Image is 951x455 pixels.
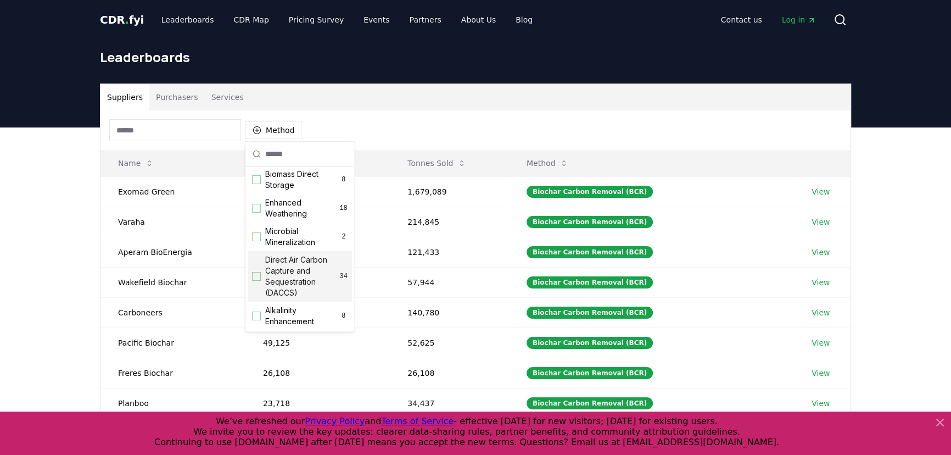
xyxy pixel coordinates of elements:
[149,84,205,110] button: Purchasers
[225,10,278,30] a: CDR Map
[100,388,245,418] td: Planboo
[527,216,653,228] div: Biochar Carbon Removal (BCR)
[100,267,245,297] td: Wakefield Biochar
[812,307,830,318] a: View
[812,247,830,258] a: View
[265,305,340,327] span: Alkalinity Enhancement
[265,169,340,191] span: Biomass Direct Storage
[100,237,245,267] td: Aperam BioEnergia
[100,48,851,66] h1: Leaderboards
[340,272,348,281] span: 34
[527,246,653,258] div: Biochar Carbon Removal (BCR)
[100,13,144,26] span: CDR fyi
[355,10,398,30] a: Events
[390,267,509,297] td: 57,944
[712,10,825,30] nav: Main
[100,328,245,358] td: Pacific Biochar
[390,388,509,418] td: 34,437
[390,297,509,328] td: 140,780
[399,152,475,174] button: Tonnes Sold
[527,276,653,288] div: Biochar Carbon Removal (BCR)
[153,10,223,30] a: Leaderboards
[265,226,340,248] span: Microbial Mineralization
[100,358,245,388] td: Freres Biochar
[390,207,509,237] td: 214,845
[773,10,825,30] a: Log in
[340,204,348,213] span: 18
[527,307,653,319] div: Biochar Carbon Removal (BCR)
[390,237,509,267] td: 121,433
[812,186,830,197] a: View
[100,12,144,27] a: CDR.fyi
[265,254,340,298] span: Direct Air Carbon Capture and Sequestration (DACCS)
[100,297,245,328] td: Carboneers
[452,10,505,30] a: About Us
[712,10,771,30] a: Contact us
[782,14,816,25] span: Log in
[390,358,509,388] td: 26,108
[518,152,578,174] button: Method
[125,13,129,26] span: .
[401,10,450,30] a: Partners
[812,368,830,379] a: View
[245,328,390,358] td: 49,125
[265,197,339,219] span: Enhanced Weathering
[812,398,830,409] a: View
[340,175,348,184] span: 8
[812,337,830,348] a: View
[507,10,541,30] a: Blog
[812,217,830,227] a: View
[527,337,653,349] div: Biochar Carbon Removal (BCR)
[390,328,509,358] td: 52,625
[812,277,830,288] a: View
[527,186,653,198] div: Biochar Carbon Removal (BCR)
[280,10,353,30] a: Pricing Survey
[390,176,509,207] td: 1,679,089
[245,121,302,139] button: Method
[245,358,390,388] td: 26,108
[205,84,250,110] button: Services
[153,10,541,30] nav: Main
[245,388,390,418] td: 23,718
[340,232,348,241] span: 2
[100,207,245,237] td: Varaha
[100,176,245,207] td: Exomad Green
[340,312,348,320] span: 8
[527,367,653,379] div: Biochar Carbon Removal (BCR)
[527,397,653,409] div: Biochar Carbon Removal (BCR)
[109,152,163,174] button: Name
[100,84,149,110] button: Suppliers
